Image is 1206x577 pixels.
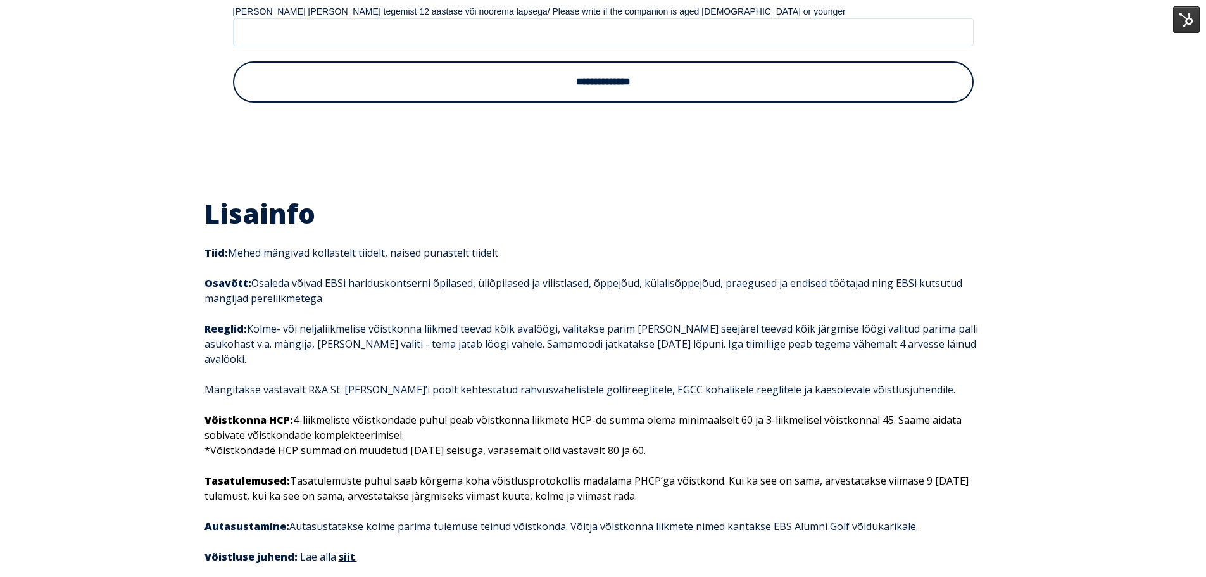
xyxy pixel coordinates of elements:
legend: [PERSON_NAME] [PERSON_NAME] tegemist 12 aastase või noorema lapsega/ Please write if the companio... [233,5,974,18]
p: Mehed mängivad kollastelt tiidelt, naised punastelt tiidelt [204,245,1002,260]
span: Võistkonna HCP: [204,413,293,427]
strong: Autasustamine: [204,519,289,533]
strong: Tiid: [204,246,228,260]
span: . [355,550,357,564]
strong: Võistluse juhend: [204,550,298,564]
span: 4-liikmeliste võistkondade puhul peab võistkonna liikmete HCP-de summa olema minimaalselt 60 ja 3... [204,413,962,457]
strong: Osavõtt: [204,276,251,290]
p: Autasustatakse kolme parima tulemuse teinud võistkonda. Võitja võistkonna liikmete nimed kantakse... [204,519,1002,534]
a: siit. [339,550,357,564]
p: Osaleda võivad EBSi hariduskontserni õpilased, üliõpilased ja vilistlased, õppejõud, külalisõppej... [204,276,1002,306]
span: Tasatulemuste puhul saab kõrgema koha võistlusprotokollis madalama PHCP’ga võistkond. Kui ka see ... [204,474,969,503]
img: HubSpot Tools Menu Toggle [1173,6,1200,33]
p: Kolme- või neljaliikmelise võistkonna liikmed teevad kõik avalöögi, valitakse parim [PERSON_NAME]... [204,321,1002,367]
span: Tasatulemused: [204,474,290,488]
strong: Reeglid: [204,322,247,336]
h2: Lisainfo [204,197,1002,231]
span: Lae alla [300,550,360,564]
p: Mängitakse vastavalt R&A St. [PERSON_NAME]’i poolt kehtestatud rahvusvahelistele golfireeglitele,... [204,382,1002,397]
